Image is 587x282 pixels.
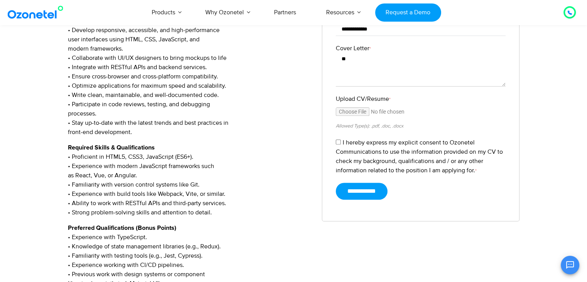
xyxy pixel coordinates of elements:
[68,144,155,151] strong: Required Skills & Qualifications
[68,225,176,231] strong: Preferred Qualifications (Bonus Points)
[375,3,441,22] a: Request a Demo
[336,94,506,104] label: Upload CV/Resume
[68,16,311,137] p: • Develop responsive, accessible, and high-performance user interfaces using HTML, CSS, JavaScrip...
[336,139,503,174] label: I hereby express my explicit consent to Ozonetel Communications to use the information provided o...
[336,123,403,129] small: Allowed Type(s): .pdf, .doc, .docx
[336,44,506,53] label: Cover Letter
[561,256,579,274] button: Open chat
[68,143,311,217] p: • Proficient in HTML5, CSS3, JavaScript (ES6+). • Experience with modern JavaScript frameworks su...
